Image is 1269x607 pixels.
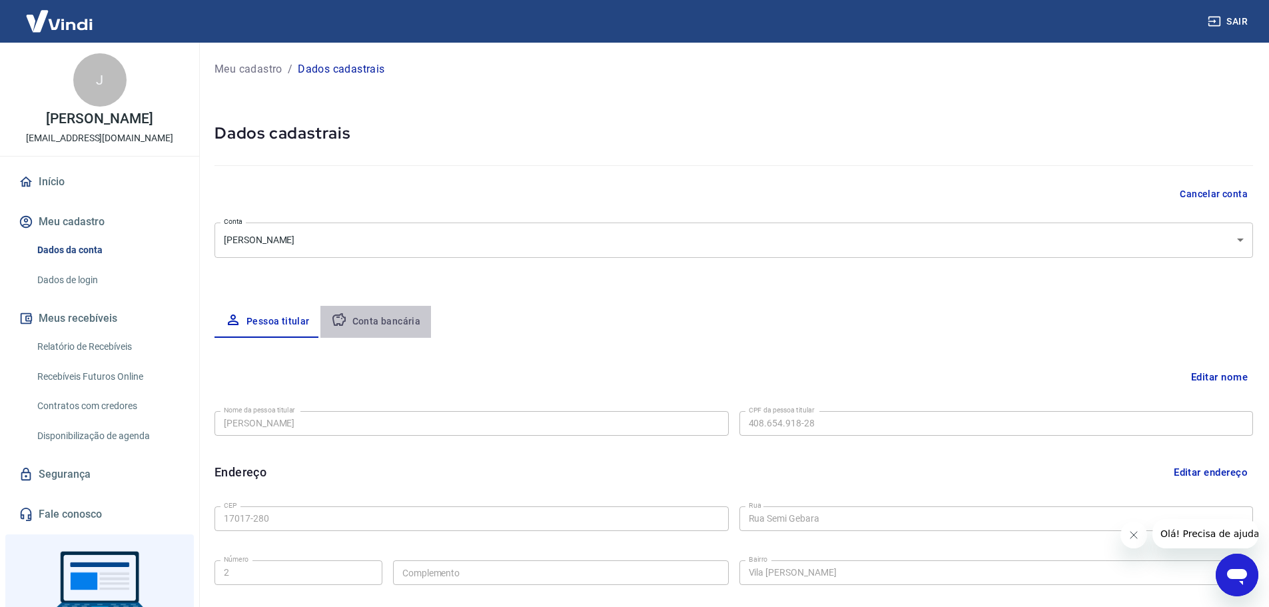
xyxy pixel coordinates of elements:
h6: Endereço [214,463,266,481]
button: Cancelar conta [1174,182,1253,207]
label: CPF da pessoa titular [749,405,815,415]
button: Pessoa titular [214,306,320,338]
p: [EMAIL_ADDRESS][DOMAIN_NAME] [26,131,173,145]
label: Bairro [749,554,767,564]
span: Olá! Precisa de ajuda? [8,9,112,20]
iframe: Mensagem da empresa [1152,519,1258,548]
a: Recebíveis Futuros Online [32,363,183,390]
label: Número [224,554,248,564]
a: Dados de login [32,267,183,294]
label: Rua [749,500,761,510]
iframe: Botão para abrir a janela de mensagens [1216,554,1258,596]
p: [PERSON_NAME] [46,112,153,126]
a: Dados da conta [32,237,183,264]
a: Meu cadastro [214,61,282,77]
a: Relatório de Recebíveis [32,333,183,360]
a: Início [16,167,183,197]
button: Conta bancária [320,306,432,338]
button: Editar endereço [1168,460,1253,485]
a: Segurança [16,460,183,489]
h5: Dados cadastrais [214,123,1253,144]
label: CEP [224,500,236,510]
a: Disponibilização de agenda [32,422,183,450]
label: Conta [224,217,242,227]
button: Meu cadastro [16,207,183,237]
p: / [288,61,292,77]
img: Vindi [16,1,103,41]
button: Sair [1205,9,1253,34]
a: Fale conosco [16,500,183,529]
iframe: Fechar mensagem [1120,522,1147,548]
div: [PERSON_NAME] [214,223,1253,258]
p: Dados cadastrais [298,61,384,77]
button: Editar nome [1186,364,1253,390]
label: Nome da pessoa titular [224,405,295,415]
div: J [73,53,127,107]
a: Contratos com credores [32,392,183,420]
button: Meus recebíveis [16,304,183,333]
